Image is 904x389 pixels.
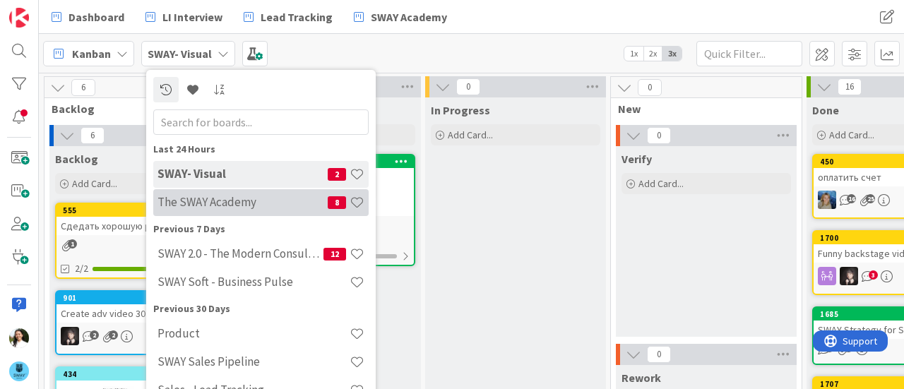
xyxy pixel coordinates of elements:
[148,47,212,61] b: SWAY- Visual
[840,267,858,285] img: BN
[869,270,878,280] span: 3
[157,275,350,289] h4: SWAY Soft - Business Pulse
[638,79,662,96] span: 0
[847,194,856,203] span: 16
[55,203,225,279] a: 555Сдедать хорошую раздатку2/2
[56,292,223,323] div: 901Create adv video 30 seconds
[56,368,223,381] div: 434
[157,354,350,369] h4: SWAY Sales Pipeline
[90,330,99,340] span: 2
[153,301,369,316] div: Previous 30 Days
[643,47,662,61] span: 2x
[56,204,223,217] div: 555
[647,127,671,144] span: 0
[81,127,105,144] span: 6
[63,369,223,379] div: 434
[56,217,223,235] div: Сдедать хорошую раздатку
[638,177,684,190] span: Add Card...
[72,45,111,62] span: Kanban
[63,293,223,303] div: 901
[157,246,323,261] h4: SWAY 2.0 - The Modern Consulting Blueprint
[866,194,875,203] span: 25
[63,205,223,215] div: 555
[235,4,341,30] a: Lead Tracking
[9,328,29,348] img: AK
[61,327,79,345] img: BN
[9,8,29,28] img: Visit kanbanzone.com
[56,292,223,304] div: 901
[345,4,456,30] a: SWAY Academy
[647,346,671,363] span: 0
[52,102,218,116] span: Backlog
[157,195,328,209] h4: The SWAY Academy
[157,167,328,181] h4: SWAY- Visual
[812,103,839,117] span: Done
[328,168,346,181] span: 2
[71,79,95,96] span: 6
[456,78,480,95] span: 0
[618,102,784,116] span: New
[448,128,493,141] span: Add Card...
[55,290,225,355] a: 901Create adv video 30 secondsBN
[153,109,369,135] input: Search for boards...
[43,4,133,30] a: Dashboard
[261,8,333,25] span: Lead Tracking
[109,330,118,340] span: 2
[153,222,369,237] div: Previous 7 Days
[68,239,77,249] span: 1
[818,191,836,209] img: MA
[371,8,447,25] span: SWAY Academy
[662,47,682,61] span: 3x
[621,152,652,166] span: Verify
[829,128,874,141] span: Add Card...
[56,304,223,323] div: Create adv video 30 seconds
[696,41,802,66] input: Quick Filter...
[323,248,346,261] span: 12
[624,47,643,61] span: 1x
[137,4,231,30] a: LI Interview
[56,327,223,345] div: BN
[153,142,369,157] div: Last 24 Hours
[75,261,88,276] span: 2/2
[328,196,346,209] span: 8
[56,204,223,235] div: 555Сдедать хорошую раздатку
[838,78,862,95] span: 16
[72,177,117,190] span: Add Card...
[30,2,64,19] span: Support
[157,326,350,340] h4: Product
[9,361,29,381] img: avatar
[162,8,222,25] span: LI Interview
[621,371,661,385] span: Rework
[55,152,98,166] span: Backlog
[431,103,490,117] span: In Progress
[69,8,124,25] span: Dashboard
